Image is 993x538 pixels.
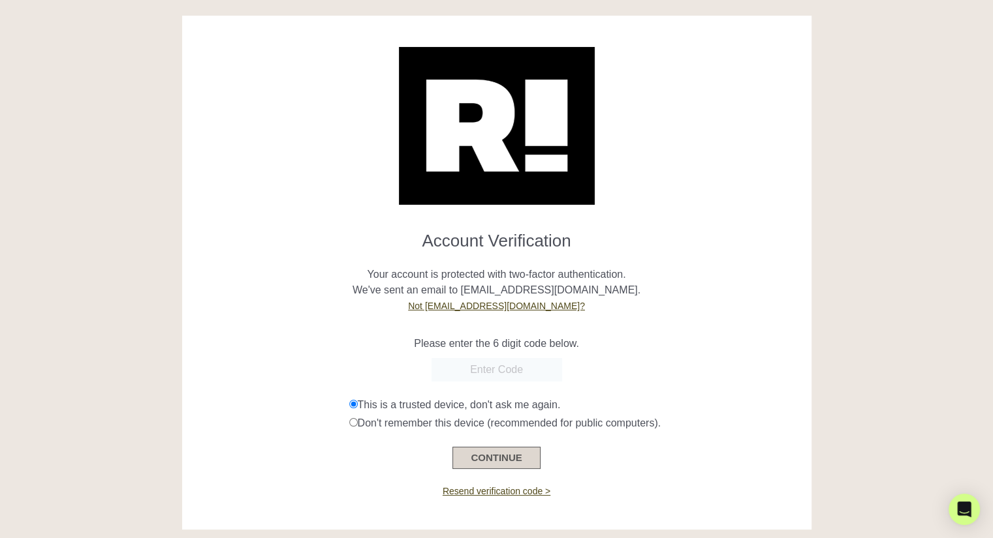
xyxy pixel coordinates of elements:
a: Not [EMAIL_ADDRESS][DOMAIN_NAME]? [408,301,585,311]
div: Open Intercom Messenger [949,494,980,525]
input: Enter Code [432,358,562,381]
h1: Account Verification [192,220,802,251]
a: Resend verification code > [443,486,550,496]
div: Don't remember this device (recommended for public computers). [349,415,802,431]
div: This is a trusted device, don't ask me again. [349,397,802,413]
p: Your account is protected with two-factor authentication. We've sent an email to [EMAIL_ADDRESS][... [192,251,802,314]
p: Please enter the 6 digit code below. [192,336,802,351]
img: Retention.com [399,47,595,205]
button: CONTINUE [452,447,540,469]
